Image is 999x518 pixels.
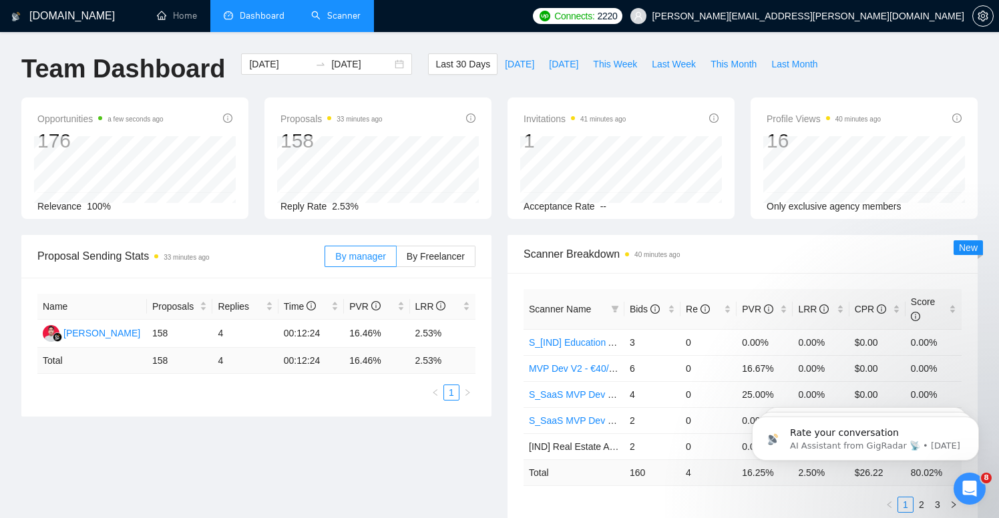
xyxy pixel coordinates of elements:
span: right [950,501,958,509]
button: Last Month [764,53,825,75]
td: 2 [624,433,680,459]
li: Previous Page [881,497,897,513]
span: Bids [630,304,660,314]
span: [DATE] [549,57,578,71]
button: left [881,497,897,513]
time: a few seconds ago [108,115,163,123]
li: 1 [897,497,914,513]
a: 2 [914,497,929,512]
input: End date [331,57,392,71]
h1: Team Dashboard [21,53,225,85]
time: 33 minutes ago [337,115,382,123]
a: MVP Dev V2 - €40/5k€ [529,363,624,374]
td: 158 [147,320,212,348]
td: 4 [212,348,278,374]
iframe: Intercom notifications message [732,388,999,482]
td: $0.00 [849,329,906,355]
button: right [946,497,962,513]
td: 4 [680,459,737,485]
td: $0.00 [849,381,906,407]
td: 0.00% [906,329,962,355]
span: info-circle [764,304,773,314]
span: This Week [593,57,637,71]
button: This Week [586,53,644,75]
td: 0.00% [906,355,962,381]
li: Next Page [459,384,475,401]
td: 4 [624,381,680,407]
span: 2220 [597,9,617,23]
td: 0.00% [906,381,962,407]
span: LRR [798,304,829,314]
span: Time [284,301,316,312]
img: AK [43,325,59,342]
span: By manager [335,251,385,262]
td: 0.00% [737,329,793,355]
span: Last Week [652,57,696,71]
td: 0 [680,381,737,407]
td: 160 [624,459,680,485]
th: Name [37,294,147,320]
td: $0.00 [849,355,906,381]
input: Start date [249,57,310,71]
span: 2.53% [332,201,359,212]
div: 16 [767,128,881,154]
td: 4 [212,320,278,348]
a: setting [972,11,994,21]
span: Scanner Breakdown [524,246,962,262]
span: info-circle [701,304,710,314]
span: Dashboard [240,10,284,21]
span: info-circle [650,304,660,314]
span: 8 [981,473,992,483]
span: Connects: [554,9,594,23]
li: 3 [930,497,946,513]
span: LRR [415,301,446,312]
span: CPR [855,304,886,314]
a: S_[IND] Education Apps V1 - €40/5k€ [529,337,684,348]
span: PVR [349,301,381,312]
td: 16.46 % [344,348,409,374]
span: setting [973,11,993,21]
th: Proposals [147,294,212,320]
button: Last 30 Days [428,53,497,75]
td: 0 [680,355,737,381]
a: searchScanner [311,10,361,21]
div: 1 [524,128,626,154]
button: This Month [703,53,764,75]
span: info-circle [911,312,920,321]
td: Total [524,459,624,485]
th: Replies [212,294,278,320]
td: 0.00% [793,329,849,355]
button: left [427,384,443,401]
td: 2.53 % [410,348,475,374]
span: info-circle [371,301,381,310]
span: Proposals [152,299,197,314]
button: right [459,384,475,401]
td: 0 [680,329,737,355]
a: S_SaaS MVP Dev V1 - €40/5k€ [529,389,660,400]
a: S_SaaS MVP Dev V2 - €40/5k€ [529,415,660,426]
time: 40 minutes ago [835,115,881,123]
td: 0.00% [793,355,849,381]
a: homeHome [157,10,197,21]
span: PVR [742,304,773,314]
span: Proposals [280,111,383,127]
time: 41 minutes ago [580,115,626,123]
span: Proposal Sending Stats [37,248,325,264]
span: Profile Views [767,111,881,127]
span: Score [911,296,936,322]
td: 00:12:24 [278,320,344,348]
time: 40 minutes ago [634,251,680,258]
span: left [431,388,439,397]
span: [IND] Real Estate Apps V1 - $50/5k€ [529,441,680,452]
div: 176 [37,128,164,154]
span: Invitations [524,111,626,127]
td: 0.00% [793,381,849,407]
li: 2 [914,497,930,513]
td: Total [37,348,147,374]
button: [DATE] [497,53,542,75]
span: info-circle [709,113,719,123]
span: Only exclusive agency members [767,201,902,212]
span: info-circle [307,301,316,310]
